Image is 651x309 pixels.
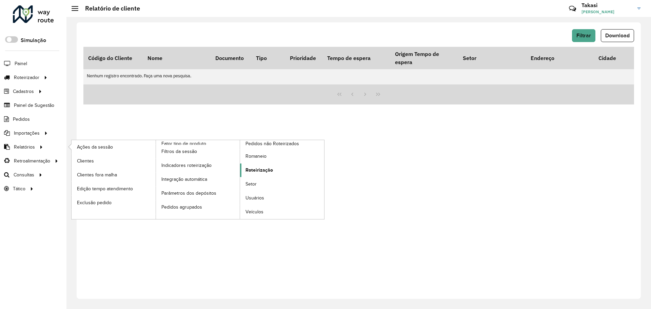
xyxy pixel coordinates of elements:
a: Setor [240,177,324,191]
span: Painel de Sugestão [14,102,54,109]
span: Veículos [245,208,263,215]
a: Clientes fora malha [72,168,156,181]
span: Pedidos agrupados [161,204,202,211]
h3: Takasi [581,2,632,8]
span: Retroalimentação [14,157,50,165]
span: Parâmetros dos depósitos [161,190,216,197]
th: Tipo [251,47,285,69]
a: Romaneio [240,150,324,163]
a: Pedidos não Roteirizados [156,140,324,219]
span: Indicadores roteirização [161,162,212,169]
th: Origem Tempo de espera [390,47,458,69]
a: Veículos [240,205,324,219]
th: Setor [458,47,526,69]
span: Roteirização [245,167,273,174]
label: Simulação [21,36,46,44]
span: Fator tipo de produto [161,140,206,147]
a: Edição tempo atendimento [72,182,156,195]
span: Filtros da sessão [161,148,197,155]
span: Filtrar [576,33,591,38]
span: Setor [245,180,257,188]
a: Exclusão pedido [72,196,156,209]
a: Fator tipo de produto [72,140,240,219]
span: Clientes [77,157,94,165]
span: Importações [14,130,40,137]
button: Download [601,29,634,42]
button: Filtrar [572,29,595,42]
span: Cadastros [13,88,34,95]
a: Roteirização [240,163,324,177]
span: Download [605,33,630,38]
th: Prioridade [285,47,322,69]
span: Roteirizador [14,74,39,81]
th: Documento [211,47,251,69]
span: Tático [13,185,25,192]
th: Endereço [526,47,594,69]
th: Código do Cliente [83,47,143,69]
a: Indicadores roteirização [156,159,240,172]
span: Relatórios [14,143,35,151]
span: Romaneio [245,153,267,160]
span: Ações da sessão [77,143,113,151]
span: Pedidos não Roteirizados [245,140,299,147]
span: Pedidos [13,116,30,123]
th: Tempo de espera [322,47,390,69]
a: Ações da sessão [72,140,156,154]
span: Edição tempo atendimento [77,185,133,192]
a: Contato Rápido [565,1,580,16]
a: Parâmetros dos depósitos [156,187,240,200]
span: Exclusão pedido [77,199,112,206]
a: Integração automática [156,173,240,186]
span: Usuários [245,194,264,201]
th: Nome [143,47,211,69]
span: Consultas [14,171,34,178]
a: Pedidos agrupados [156,200,240,214]
a: Filtros da sessão [156,145,240,158]
span: Painel [15,60,27,67]
span: Integração automática [161,176,207,183]
h2: Relatório de cliente [78,5,140,12]
a: Clientes [72,154,156,168]
a: Usuários [240,191,324,205]
span: Clientes fora malha [77,171,117,178]
span: [PERSON_NAME] [581,9,632,15]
